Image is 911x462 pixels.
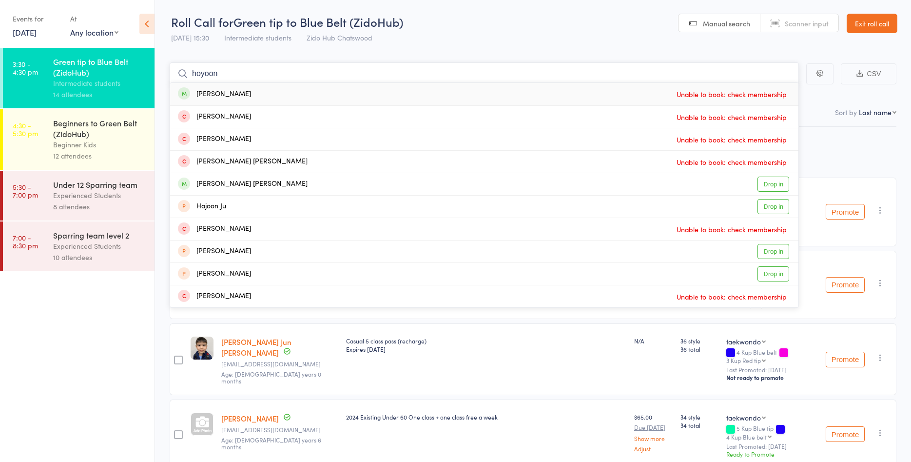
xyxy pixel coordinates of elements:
[53,190,146,201] div: Experienced Students
[785,19,829,28] span: Scanner input
[178,291,251,302] div: [PERSON_NAME]
[233,14,403,30] span: Green tip to Blue Belt (ZidoHub)
[13,60,38,76] time: 3:30 - 4:30 pm
[826,352,865,367] button: Promote
[826,277,865,293] button: Promote
[674,222,789,237] span: Unable to book: check membership
[221,426,338,433] small: cleak@live.co.kr
[13,234,38,249] time: 7:00 - 8:30 pm
[221,361,338,367] small: Cc_10311@yahoo.com
[726,357,761,363] div: 3 Kup Red tip
[346,345,626,353] div: Expires [DATE]
[307,33,372,42] span: Zido Hub Chatswood
[53,252,146,263] div: 10 attendees
[178,246,251,257] div: [PERSON_NAME]
[634,413,673,451] div: $65.00
[726,413,761,422] div: taekwondo
[835,107,857,117] label: Sort by
[680,345,718,353] span: 36 total
[53,78,146,89] div: Intermediate students
[70,27,118,38] div: Any location
[13,27,37,38] a: [DATE]
[674,132,789,147] span: Unable to book: check membership
[674,155,789,169] span: Unable to book: check membership
[13,11,60,27] div: Events for
[346,413,626,421] div: 2024 Existing Under 60 One class + one class free a week
[826,426,865,442] button: Promote
[3,221,155,271] a: 7:00 -8:30 pmSparring team level 2Experienced Students10 attendees
[680,337,718,345] span: 36 style
[726,366,818,373] small: Last Promoted: [DATE]
[178,89,251,100] div: [PERSON_NAME]
[178,201,226,212] div: Hajoon Ju
[191,337,213,360] img: image1675610028.png
[3,171,155,221] a: 5:30 -7:00 pmUnder 12 Sparring teamExperienced Students8 attendees
[221,436,321,451] span: Age: [DEMOGRAPHIC_DATA] years 6 months
[178,268,251,280] div: [PERSON_NAME]
[680,421,718,429] span: 34 total
[757,266,789,281] a: Drop in
[726,425,818,440] div: 5 Kup Blue tip
[634,435,673,442] a: Show more
[178,156,308,167] div: [PERSON_NAME] [PERSON_NAME]
[53,230,146,241] div: Sparring team level 2
[346,337,626,353] div: Casual 5 class pass (recharge)
[634,424,673,431] small: Due [DATE]
[171,14,233,30] span: Roll Call for
[3,109,155,170] a: 4:30 -5:30 pmBeginners to Green Belt (ZidoHub)Beginner Kids12 attendees
[726,349,818,363] div: 4 Kup Blue belt
[178,223,251,235] div: [PERSON_NAME]
[726,374,818,382] div: Not ready to promote
[826,204,865,220] button: Promote
[53,89,146,100] div: 14 attendees
[680,413,718,421] span: 34 style
[53,241,146,252] div: Experienced Students
[674,110,789,124] span: Unable to book: check membership
[634,445,673,452] a: Adjust
[859,107,892,117] div: Last name
[703,19,750,28] span: Manual search
[178,134,251,145] div: [PERSON_NAME]
[726,337,761,346] div: taekwondo
[178,111,251,122] div: [PERSON_NAME]
[3,48,155,108] a: 3:30 -4:30 pmGreen tip to Blue Belt (ZidoHub)Intermediate students14 attendees
[70,11,118,27] div: At
[171,33,209,42] span: [DATE] 15:30
[221,413,279,423] a: [PERSON_NAME]
[841,63,896,84] button: CSV
[634,337,673,345] div: N/A
[674,87,789,101] span: Unable to book: check membership
[221,337,291,358] a: [PERSON_NAME] Jun [PERSON_NAME]
[221,370,321,385] span: Age: [DEMOGRAPHIC_DATA] years 0 months
[726,450,818,458] div: Ready to Promote
[674,289,789,304] span: Unable to book: check membership
[170,62,799,85] input: Search by name
[53,139,146,150] div: Beginner Kids
[726,443,818,450] small: Last Promoted: [DATE]
[53,118,146,139] div: Beginners to Green Belt (ZidoHub)
[178,179,308,190] div: [PERSON_NAME] [PERSON_NAME]
[726,434,767,440] div: 4 Kup Blue belt
[757,244,789,259] a: Drop in
[757,177,789,192] a: Drop in
[53,201,146,212] div: 8 attendees
[847,14,897,33] a: Exit roll call
[13,183,38,199] time: 5:30 - 7:00 pm
[53,56,146,78] div: Green tip to Blue Belt (ZidoHub)
[13,121,38,137] time: 4:30 - 5:30 pm
[53,179,146,190] div: Under 12 Sparring team
[224,33,291,42] span: Intermediate students
[757,199,789,214] a: Drop in
[53,150,146,161] div: 12 attendees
